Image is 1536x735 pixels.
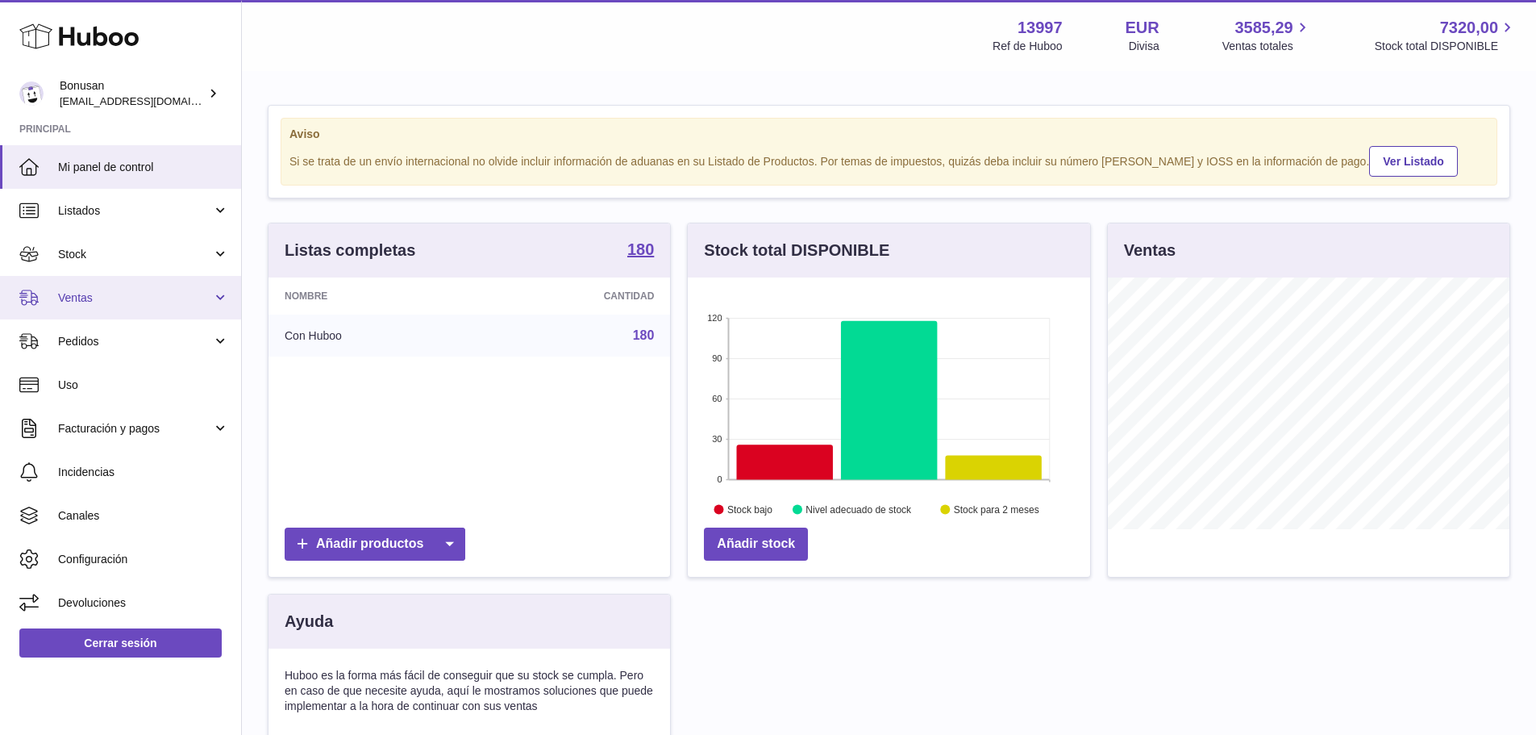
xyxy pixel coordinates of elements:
text: 120 [707,313,722,323]
span: Listados [58,203,212,219]
text: 60 [713,394,722,403]
span: Canales [58,508,229,524]
text: Stock para 2 meses [954,504,1039,516]
th: Cantidad [477,278,671,315]
span: Stock total DISPONIBLE [1375,39,1517,54]
span: Incidencias [58,465,229,480]
text: Stock bajo [727,504,772,516]
h3: Ayuda [285,611,333,633]
img: internalAdmin-13997@internal.huboo.com [19,81,44,106]
span: 3585,29 [1234,17,1292,39]
span: Facturación y pagos [58,421,212,436]
div: Bonusan [60,78,205,109]
span: Devoluciones [58,595,229,611]
span: Pedidos [58,334,212,349]
text: 30 [713,434,722,444]
a: 7320,00 Stock total DISPONIBLE [1375,17,1517,54]
span: Uso [58,378,229,393]
span: [EMAIL_ADDRESS][DOMAIN_NAME] [60,94,237,107]
h3: Ventas [1124,240,1176,261]
span: Mi panel de control [58,160,229,175]
text: Nivel adecuado de stock [806,504,913,516]
a: Cerrar sesión [19,629,222,658]
span: Stock [58,247,212,262]
span: 7320,00 [1440,17,1498,39]
strong: 180 [627,241,654,257]
strong: EUR [1126,17,1159,39]
a: 180 [627,241,654,261]
text: 90 [713,353,722,363]
h3: Listas completas [285,240,415,261]
span: Configuración [58,552,229,567]
a: Añadir stock [704,528,808,561]
a: Ver Listado [1369,146,1457,177]
a: 3585,29 Ventas totales [1222,17,1312,54]
h3: Stock total DISPONIBLE [704,240,889,261]
th: Nombre [268,278,477,315]
p: Huboo es la forma más fácil de conseguir que su stock se cumpla. Pero en caso de que necesite ayu... [285,668,654,714]
strong: Aviso [289,127,1488,142]
text: 0 [718,474,722,484]
div: Divisa [1129,39,1159,54]
td: Con Huboo [268,315,477,357]
span: Ventas totales [1222,39,1312,54]
span: Ventas [58,290,212,306]
div: Si se trata de un envío internacional no olvide incluir información de aduanas en su Listado de P... [289,144,1488,177]
div: Ref de Huboo [993,39,1062,54]
a: Añadir productos [285,528,465,561]
a: 180 [633,328,655,342]
strong: 13997 [1018,17,1063,39]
